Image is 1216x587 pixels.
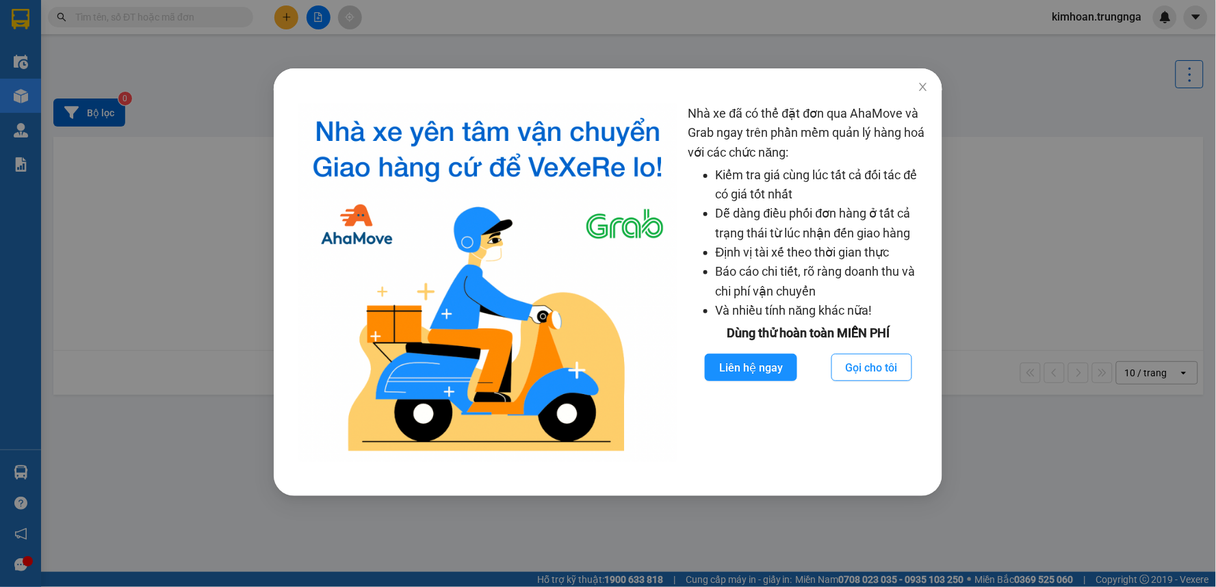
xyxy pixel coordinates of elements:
li: Dễ dàng điều phối đơn hàng ở tất cả trạng thái từ lúc nhận đến giao hàng [716,204,929,243]
li: Định vị tài xế theo thời gian thực [716,243,929,262]
button: Liên hệ ngay [705,354,797,381]
div: Dùng thử hoàn toàn MIỄN PHÍ [688,324,929,343]
button: Gọi cho tôi [831,354,912,381]
button: Close [904,68,942,107]
span: close [918,81,929,92]
img: logo [298,104,677,462]
li: Kiểm tra giá cùng lúc tất cả đối tác để có giá tốt nhất [716,166,929,205]
li: Báo cáo chi tiết, rõ ràng doanh thu và chi phí vận chuyển [716,262,929,301]
div: Nhà xe đã có thể đặt đơn qua AhaMove và Grab ngay trên phần mềm quản lý hàng hoá với các chức năng: [688,104,929,462]
span: Gọi cho tôi [846,359,898,376]
li: Và nhiều tính năng khác nữa! [716,301,929,320]
span: Liên hệ ngay [719,359,783,376]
